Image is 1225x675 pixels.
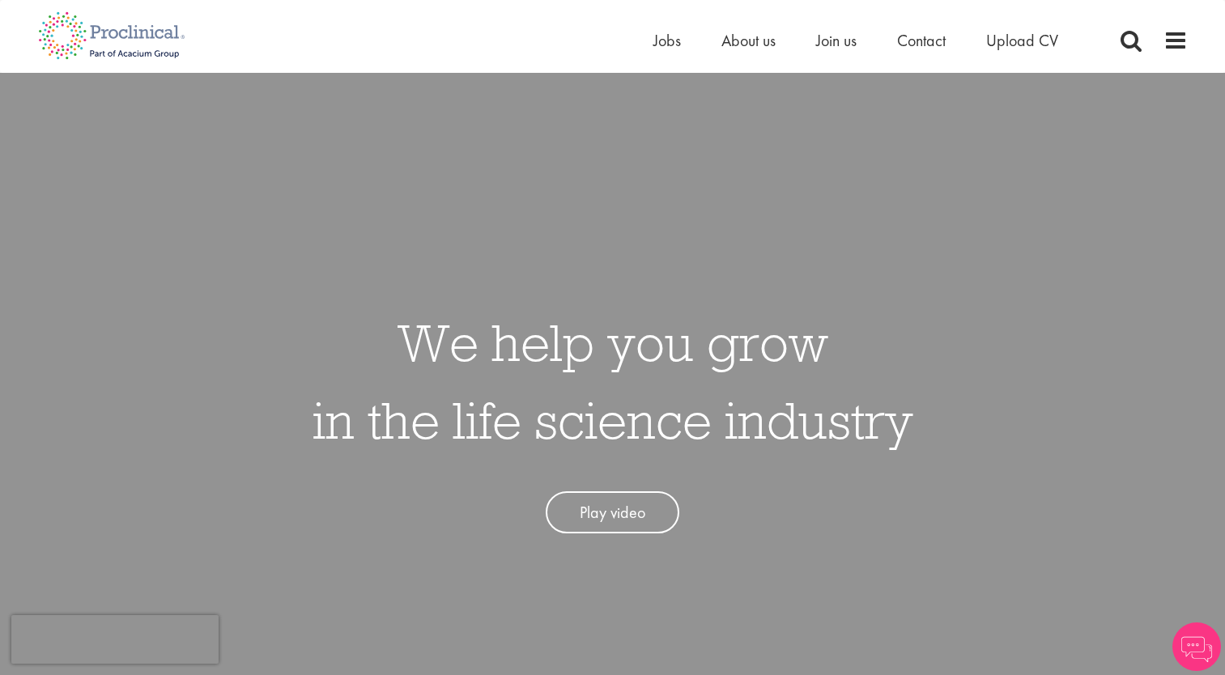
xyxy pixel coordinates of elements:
a: Jobs [653,30,681,51]
a: Upload CV [986,30,1058,51]
a: Contact [897,30,946,51]
h1: We help you grow in the life science industry [313,304,913,459]
a: Play video [546,491,679,534]
a: About us [721,30,776,51]
a: Join us [816,30,857,51]
img: Chatbot [1172,622,1221,671]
